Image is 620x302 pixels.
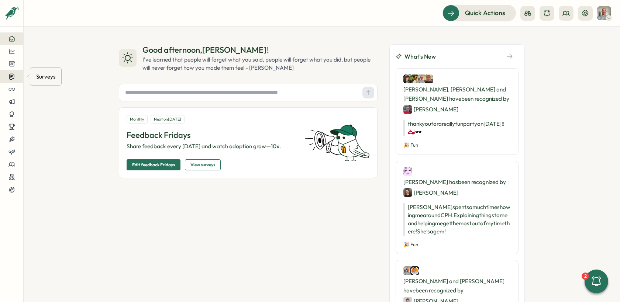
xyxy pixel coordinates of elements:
span: Quick Actions [465,8,505,18]
span: What's New [404,52,436,61]
p: 🎉 Fun [403,142,511,149]
div: 2 [582,273,589,280]
div: [PERSON_NAME], [PERSON_NAME] and [PERSON_NAME] have been recognized by [403,74,511,114]
img: Philipp Eberhardt [597,6,611,20]
img: Sarah Heiberg [410,74,419,83]
img: Hannes Gustafsson [403,74,412,83]
p: Share feedback every [DATE] and watch adoption grow—10x. [127,142,296,150]
button: 2 [585,270,608,293]
img: Philipp Eberhardt [417,74,426,83]
div: I've learned that people will forget what you said, people will forget what you did, but people w... [142,56,378,72]
p: Feedback Fridays [127,129,296,141]
p: thank you for a really fun party on [DATE] !! 🇬🇱 🕶️ [403,120,511,136]
div: [PERSON_NAME] [403,105,458,114]
div: Next on [DATE] [151,115,185,124]
p: [PERSON_NAME] spent so much time showing me around CPH. Explaining things to me and helping me ge... [403,203,511,236]
img: Emilie Trouillard [403,105,412,114]
button: Edit feedback Fridays [127,159,180,170]
button: Quick Actions [442,5,516,21]
img: Daniel Ryan [403,188,412,197]
div: [PERSON_NAME] has been recognized by [403,167,511,197]
img: Wendy Kentrop [403,167,412,176]
img: Philipp Eberhardt [403,266,412,275]
span: Edit feedback Fridays [132,160,175,170]
div: [PERSON_NAME] [403,188,458,197]
p: 🎉 Fun [403,242,511,248]
div: Surveys [35,71,57,82]
img: Emmanuel PADIAL [410,266,419,275]
div: Monthly [127,115,148,124]
span: View surveys [190,160,215,170]
button: View surveys [185,159,221,170]
div: Good afternoon , [PERSON_NAME] ! [142,44,378,56]
img: Peter Prajczer [424,74,433,83]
